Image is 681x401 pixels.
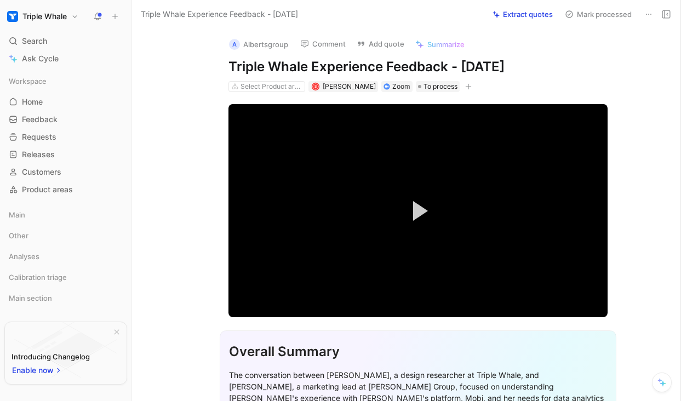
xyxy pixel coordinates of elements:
[12,350,90,363] div: Introducing Changelog
[4,94,127,110] a: Home
[4,50,127,67] a: Ask Cycle
[4,269,127,289] div: Calibration triage
[393,186,443,236] button: Play Video
[4,227,127,244] div: Other
[352,36,409,51] button: Add quote
[228,58,608,76] h1: Triple Whale Experience Feedback - [DATE]
[416,81,460,92] div: To process
[9,230,28,241] span: Other
[241,81,302,92] div: Select Product areas
[229,39,240,50] div: A
[427,39,465,49] span: Summarize
[14,322,117,378] img: bg-BLZuj68n.svg
[22,149,55,160] span: Releases
[4,129,127,145] a: Requests
[4,181,127,198] a: Product areas
[7,11,18,22] img: Triple Whale
[4,164,127,180] a: Customers
[4,248,127,265] div: Analyses
[4,227,127,247] div: Other
[488,7,558,22] button: Extract quotes
[22,35,47,48] span: Search
[312,83,318,89] div: S
[22,52,59,65] span: Ask Cycle
[424,81,457,92] span: To process
[4,9,81,24] button: Triple WhaleTriple Whale
[141,8,298,21] span: Triple Whale Experience Feedback - [DATE]
[4,207,127,226] div: Main
[224,36,293,53] button: AAlbertsgroup
[22,96,43,107] span: Home
[229,342,607,362] div: Overall Summary
[4,269,127,285] div: Calibration triage
[22,114,58,125] span: Feedback
[12,363,63,377] button: Enable now
[9,209,25,220] span: Main
[4,290,127,306] div: Main section
[295,36,351,51] button: Comment
[4,73,127,89] div: Workspace
[22,184,73,195] span: Product areas
[4,111,127,128] a: Feedback
[4,207,127,223] div: Main
[9,272,67,283] span: Calibration triage
[323,82,376,90] span: [PERSON_NAME]
[12,364,55,377] span: Enable now
[9,293,52,303] span: Main section
[228,104,608,317] div: Video Player
[560,7,637,22] button: Mark processed
[22,131,56,142] span: Requests
[410,37,470,52] button: Summarize
[22,167,61,177] span: Customers
[4,33,127,49] div: Search
[9,76,47,87] span: Workspace
[4,290,127,310] div: Main section
[4,248,127,268] div: Analyses
[9,251,39,262] span: Analyses
[22,12,67,21] h1: Triple Whale
[4,146,127,163] a: Releases
[392,81,410,92] div: Zoom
